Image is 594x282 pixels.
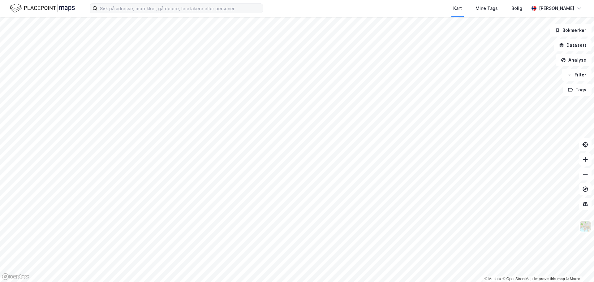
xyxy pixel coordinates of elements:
div: Bolig [511,5,522,12]
a: OpenStreetMap [503,277,533,281]
a: Improve this map [534,277,565,281]
button: Tags [563,84,592,96]
button: Datasett [554,39,592,51]
input: Søk på adresse, matrikkel, gårdeiere, leietakere eller personer [97,4,263,13]
button: Filter [562,69,592,81]
button: Analyse [556,54,592,66]
img: Z [579,220,591,232]
button: Bokmerker [550,24,592,37]
div: Mine Tags [476,5,498,12]
div: Kart [453,5,462,12]
img: logo.f888ab2527a4732fd821a326f86c7f29.svg [10,3,75,14]
iframe: Chat Widget [563,252,594,282]
a: Mapbox homepage [2,273,29,280]
div: [PERSON_NAME] [539,5,574,12]
div: Kontrollprogram for chat [563,252,594,282]
a: Mapbox [484,277,501,281]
